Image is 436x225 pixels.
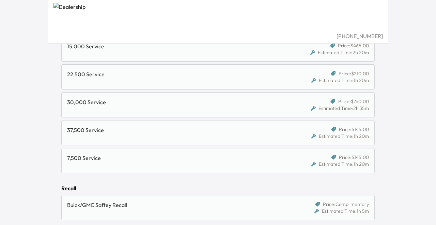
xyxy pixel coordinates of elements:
div: Estimated Time: 1h 20m [311,133,369,140]
div: Estimated Time: 1h 20m [311,77,369,84]
div: Estimated Time: 2h 35m [311,105,369,112]
div: 15,000 Service [67,42,288,50]
span: Price: $145.00 [339,154,369,161]
div: 22,500 Service [67,70,288,78]
span: Price: Complimentary [323,201,369,208]
div: Estimated Time: 1h 5m [314,208,369,214]
div: [PHONE_NUMBER] [53,32,383,40]
span: Price: $465.00 [338,42,369,49]
div: Estimated Time: 2h 20m [310,49,369,56]
div: 37,500 Service [67,126,288,134]
span: Price: $145.00 [339,126,369,133]
div: Estimated Time: 1h 20m [311,161,369,167]
div: Recall [61,184,375,192]
div: 7,500 Service [67,154,288,162]
div: Buick/GMC Saftey Recall [67,201,288,209]
img: Dealership [53,3,383,32]
div: 30,000 Service [67,98,288,106]
span: Price: $210.00 [339,70,369,77]
span: Price: $760.00 [338,98,369,105]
